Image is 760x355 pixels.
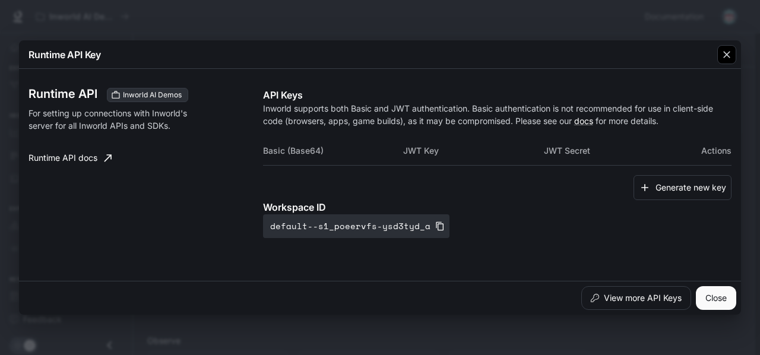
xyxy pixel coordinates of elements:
[24,146,116,170] a: Runtime API docs
[263,137,404,165] th: Basic (Base64)
[581,286,691,310] button: View more API Keys
[544,137,685,165] th: JWT Secret
[118,90,186,100] span: Inworld AI Demos
[263,102,731,127] p: Inworld supports both Basic and JWT authentication. Basic authentication is not recommended for u...
[28,107,197,132] p: For setting up connections with Inworld's server for all Inworld APIs and SDKs.
[263,200,731,214] p: Workspace ID
[28,47,101,62] p: Runtime API Key
[696,286,736,310] button: Close
[685,137,731,165] th: Actions
[263,214,449,238] button: default--s1_poeervfs-ysd3tyd_a
[107,88,188,102] div: These keys will apply to your current workspace only
[634,175,731,201] button: Generate new key
[403,137,544,165] th: JWT Key
[28,88,97,100] h3: Runtime API
[574,116,593,126] a: docs
[263,88,731,102] p: API Keys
